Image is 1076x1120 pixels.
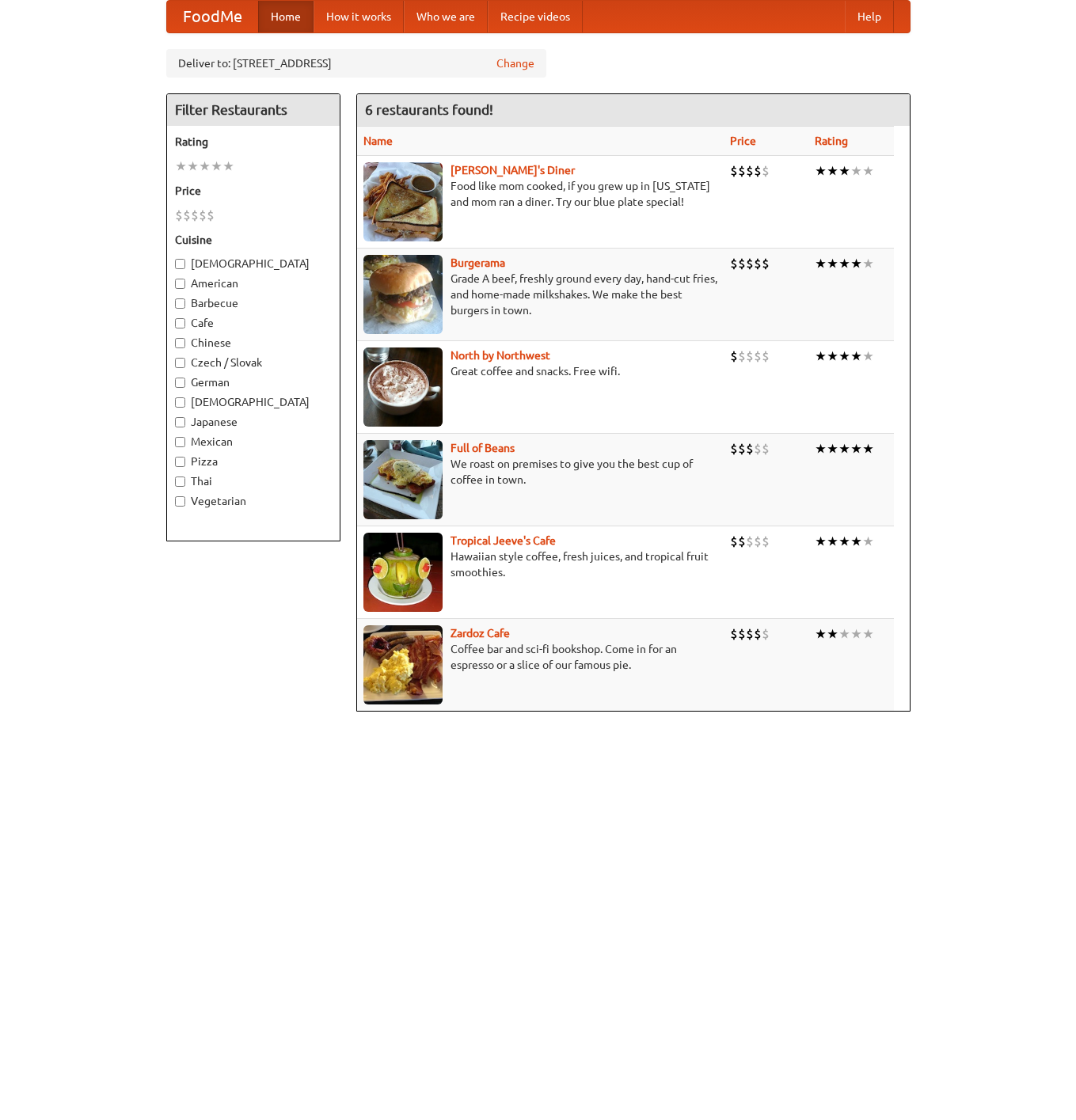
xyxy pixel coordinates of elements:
[746,625,754,643] li: $
[175,374,332,390] label: German
[363,135,393,147] a: Name
[754,347,762,365] li: $
[363,549,717,580] p: Hawaiian style coffee, fresh juices, and tropical fruit smoothies.
[175,298,185,309] input: Barbecue
[191,207,199,224] li: $
[730,162,738,180] li: $
[738,625,746,643] li: $
[845,1,894,32] a: Help
[175,315,332,331] label: Cafe
[738,440,746,457] li: $
[363,178,717,210] p: Food like mom cooked, if you grew up in [US_STATE] and mom ran a diner. Try our blue plate special!
[730,255,738,272] li: $
[815,533,827,550] li: ★
[754,533,762,550] li: $
[175,318,185,328] input: Cafe
[815,347,827,365] li: ★
[363,255,443,334] img: burgerama.jpg
[222,158,234,175] li: ★
[838,255,850,272] li: ★
[363,456,717,488] p: We roast on premises to give you the best cup of coffee in town.
[827,533,838,550] li: ★
[167,1,258,32] a: FoodMe
[738,255,746,272] li: $
[746,347,754,365] li: $
[175,355,332,370] label: Czech / Slovak
[746,440,754,457] li: $
[762,162,770,180] li: $
[363,641,717,673] p: Coffee bar and sci-fi bookshop. Come in for an espresso or a slice of our famous pie.
[746,533,754,550] li: $
[762,533,770,550] li: $
[175,493,332,509] label: Vegetarian
[207,207,215,224] li: $
[827,347,838,365] li: ★
[451,164,575,177] a: [PERSON_NAME]'s Diner
[363,533,443,612] img: jeeves.jpg
[258,1,314,32] a: Home
[363,347,443,427] img: north.jpg
[175,414,332,430] label: Japanese
[762,440,770,457] li: $
[850,255,862,272] li: ★
[175,496,185,507] input: Vegetarian
[199,158,211,175] li: ★
[850,625,862,643] li: ★
[175,394,332,410] label: [DEMOGRAPHIC_DATA]
[175,335,332,351] label: Chinese
[815,162,827,180] li: ★
[451,627,510,640] a: Zardoz Cafe
[199,207,207,224] li: $
[827,162,838,180] li: ★
[815,135,848,147] a: Rating
[175,454,332,469] label: Pizza
[827,255,838,272] li: ★
[746,162,754,180] li: $
[365,102,493,117] ng-pluralize: 6 restaurants found!
[762,347,770,365] li: $
[451,442,515,454] a: Full of Beans
[850,347,862,365] li: ★
[827,440,838,457] li: ★
[175,232,332,248] h5: Cuisine
[838,162,850,180] li: ★
[363,271,717,318] p: Grade A beef, freshly ground every day, hand-cut fries, and home-made milkshakes. We make the bes...
[363,625,443,704] img: zardoz.jpg
[167,94,340,126] h4: Filter Restaurants
[730,347,738,365] li: $
[175,417,185,427] input: Japanese
[862,162,874,180] li: ★
[175,473,332,489] label: Thai
[862,440,874,457] li: ★
[175,207,183,224] li: $
[746,255,754,272] li: $
[451,349,550,362] a: North by Northwest
[175,378,185,388] input: German
[850,533,862,550] li: ★
[404,1,488,32] a: Who we are
[762,255,770,272] li: $
[762,625,770,643] li: $
[815,440,827,457] li: ★
[187,158,199,175] li: ★
[363,363,717,379] p: Great coffee and snacks. Free wifi.
[754,440,762,457] li: $
[754,255,762,272] li: $
[838,625,850,643] li: ★
[175,134,332,150] h5: Rating
[730,533,738,550] li: $
[175,279,185,289] input: American
[451,256,505,269] a: Burgerama
[862,347,874,365] li: ★
[738,533,746,550] li: $
[754,625,762,643] li: $
[827,625,838,643] li: ★
[166,49,546,78] div: Deliver to: [STREET_ADDRESS]
[451,534,556,547] a: Tropical Jeeve's Cafe
[730,440,738,457] li: $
